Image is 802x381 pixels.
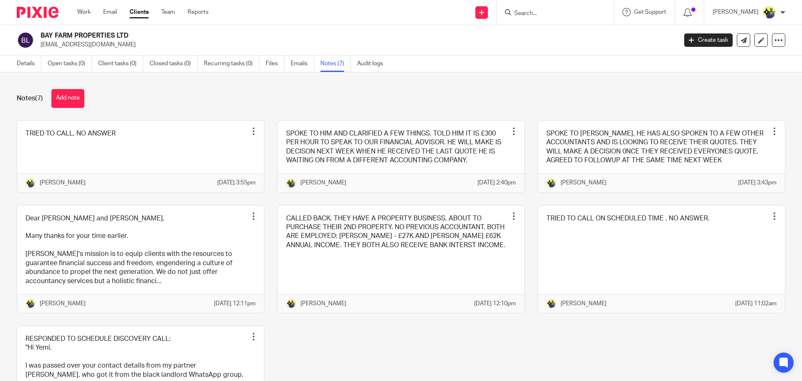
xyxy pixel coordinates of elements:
a: Team [161,8,175,16]
a: Audit logs [357,56,389,72]
span: (7) [35,95,43,102]
p: [EMAIL_ADDRESS][DOMAIN_NAME] [41,41,672,49]
p: [PERSON_NAME] [561,299,607,308]
a: Closed tasks (0) [150,56,198,72]
button: Add note [51,89,84,108]
p: [PERSON_NAME] [300,179,346,187]
img: Dennis-Starbridge.jpg [763,6,776,19]
p: [DATE] 12:11pm [214,299,256,308]
p: [DATE] 3:55pm [217,179,256,187]
a: Files [266,56,284,72]
p: [PERSON_NAME] [40,299,86,308]
p: [DATE] 2:40pm [477,179,516,187]
a: Create task [684,33,733,47]
img: Pixie [17,7,58,18]
img: Dennis-Starbridge.jpg [25,299,36,309]
h2: BAY FARM PROPERTIES LTD [41,31,546,40]
img: Dennis-Starbridge.jpg [286,178,296,188]
a: Reports [188,8,208,16]
img: Dennis-Starbridge.jpg [286,299,296,309]
p: [PERSON_NAME] [300,299,346,308]
img: svg%3E [17,31,34,49]
input: Search [513,10,589,18]
a: Notes (7) [320,56,351,72]
a: Clients [129,8,149,16]
a: Email [103,8,117,16]
p: [PERSON_NAME] [40,179,86,187]
h1: Notes [17,94,43,103]
a: Work [77,8,91,16]
img: Dennis-Starbridge.jpg [546,299,556,309]
img: Dennis-Starbridge.jpg [546,178,556,188]
a: Details [17,56,41,72]
p: [DATE] 12:10pm [474,299,516,308]
p: [PERSON_NAME] [713,8,759,16]
a: Recurring tasks (0) [204,56,259,72]
img: Dennis-Starbridge.jpg [25,178,36,188]
a: Open tasks (0) [48,56,92,72]
p: [PERSON_NAME] [561,179,607,187]
a: Client tasks (0) [98,56,143,72]
a: Emails [291,56,314,72]
span: Get Support [634,9,666,15]
p: [DATE] 3:43pm [738,179,777,187]
p: [DATE] 11:02am [735,299,777,308]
